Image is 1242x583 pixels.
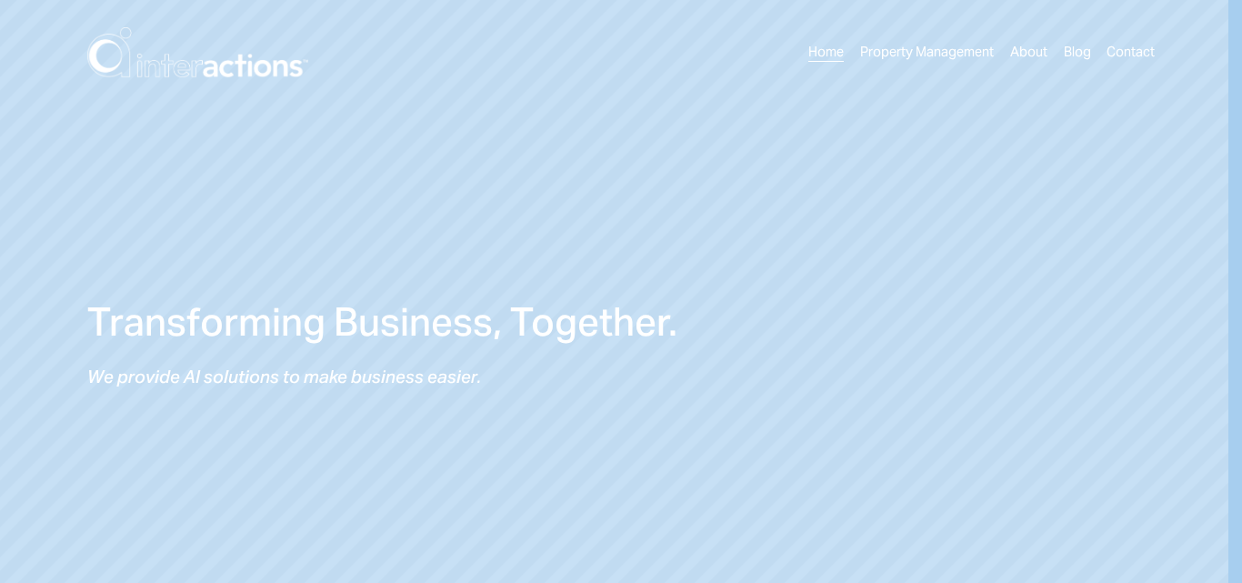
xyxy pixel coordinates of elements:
[87,299,886,346] h2: Transforming Business, Together.
[87,366,481,387] em: We provide AI solutions to make business easier.
[1107,42,1155,63] a: Contact
[808,42,844,63] a: Home
[1064,42,1091,63] a: Blog
[87,27,308,77] img: AI Interactions
[860,42,994,63] a: Property Management
[1010,42,1047,63] a: About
